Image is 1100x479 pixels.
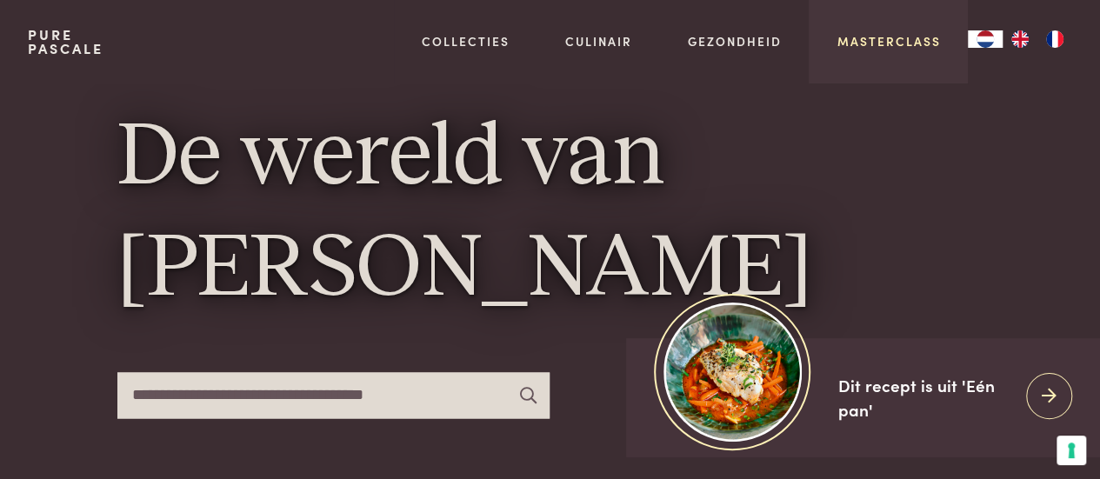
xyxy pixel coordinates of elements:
a: Culinair [565,32,632,50]
a: PurePascale [28,28,103,56]
a: https://admin.purepascale.com/wp-content/uploads/2025/08/home_recept_link.jpg Dit recept is uit '... [626,338,1100,457]
h1: De wereld van [PERSON_NAME] [117,104,983,326]
a: FR [1037,30,1072,48]
a: Collecties [422,32,510,50]
a: NL [968,30,1003,48]
img: https://admin.purepascale.com/wp-content/uploads/2025/08/home_recept_link.jpg [663,303,802,441]
a: EN [1003,30,1037,48]
button: Uw voorkeuren voor toestemming voor trackingtechnologieën [1057,436,1086,465]
a: Gezondheid [688,32,782,50]
ul: Language list [1003,30,1072,48]
aside: Language selected: Nederlands [968,30,1072,48]
a: Masterclass [837,32,940,50]
div: Dit recept is uit 'Eén pan' [838,373,1012,422]
div: Language [968,30,1003,48]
